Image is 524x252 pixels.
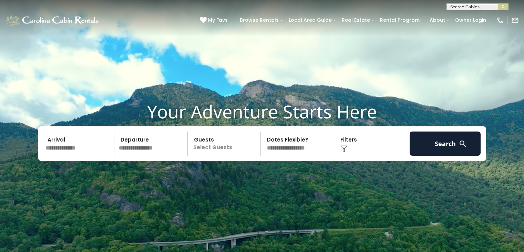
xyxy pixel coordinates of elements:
img: phone-regular-white.png [496,17,504,24]
span: My Favs [208,17,228,24]
a: About [426,15,449,26]
a: Real Estate [338,15,373,26]
a: Local Area Guide [285,15,335,26]
img: search-regular-white.png [459,139,467,148]
p: Select Guests [190,132,261,156]
img: White-1-1-2.png [5,13,101,27]
a: Rental Program [377,15,423,26]
a: Owner Login [452,15,490,26]
a: Browse Rentals [236,15,282,26]
img: mail-regular-white.png [511,17,519,24]
h1: Your Adventure Starts Here [5,101,519,122]
button: Search [410,132,481,156]
img: filter--v1.png [340,145,347,152]
a: My Favs [200,17,229,24]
